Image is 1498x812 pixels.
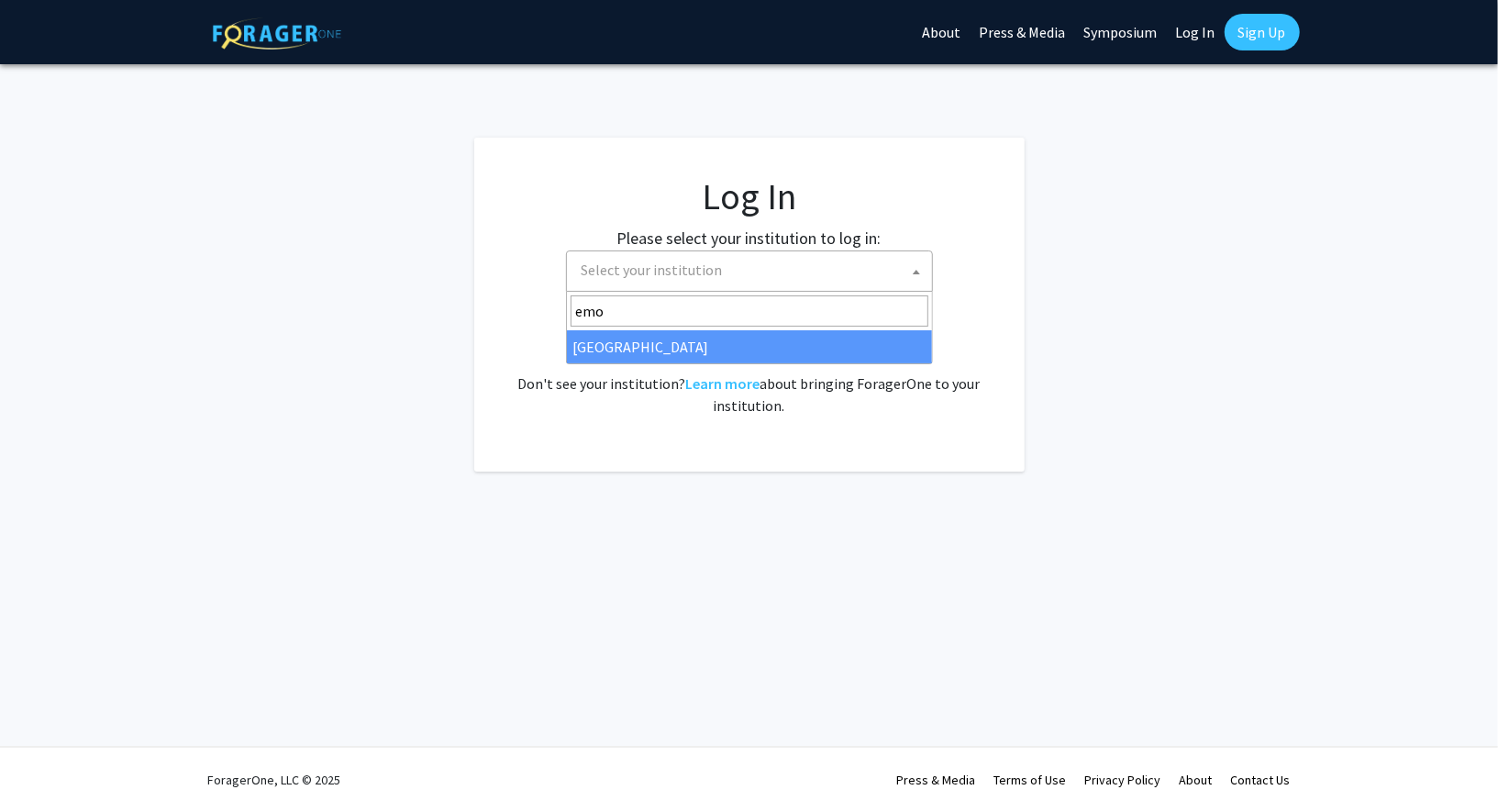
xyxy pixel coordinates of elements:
[567,330,932,363] li: [GEOGRAPHIC_DATA]
[511,328,988,417] div: No account? . Don't see your institution? about bringing ForagerOne to your institution.
[994,772,1067,788] a: Terms of Use
[582,261,723,279] span: Select your institution
[1225,14,1300,50] a: Sign Up
[1180,772,1213,788] a: About
[208,748,341,812] div: ForagerOne, LLC © 2025
[566,250,933,292] span: Select your institution
[571,295,928,327] input: Search
[1231,772,1291,788] a: Contact Us
[1085,772,1161,788] a: Privacy Policy
[14,729,78,798] iframe: Chat
[897,772,976,788] a: Press & Media
[213,17,341,50] img: ForagerOne Logo
[686,374,760,393] a: Learn more about bringing ForagerOne to your institution
[511,174,988,218] h1: Log In
[574,251,932,289] span: Select your institution
[617,226,882,250] label: Please select your institution to log in:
